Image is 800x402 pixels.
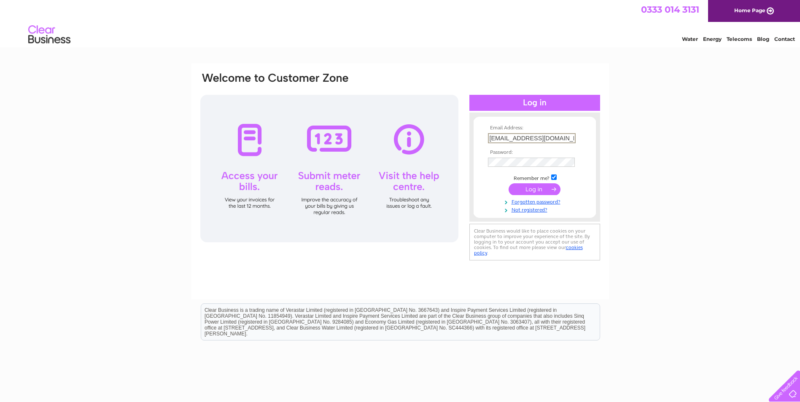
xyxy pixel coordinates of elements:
div: Clear Business would like to place cookies on your computer to improve your experience of the sit... [469,224,600,260]
img: logo.png [28,22,71,48]
th: Email Address: [486,125,584,131]
a: Telecoms [727,36,752,42]
a: Forgotten password? [488,197,584,205]
a: Energy [703,36,722,42]
a: Water [682,36,698,42]
a: Not registered? [488,205,584,213]
div: Clear Business is a trading name of Verastar Limited (registered in [GEOGRAPHIC_DATA] No. 3667643... [201,5,600,41]
a: Contact [774,36,795,42]
a: Blog [757,36,769,42]
th: Password: [486,150,584,155]
a: 0333 014 3131 [641,4,699,15]
input: Submit [509,183,560,195]
a: cookies policy [474,244,583,256]
td: Remember me? [486,173,584,182]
